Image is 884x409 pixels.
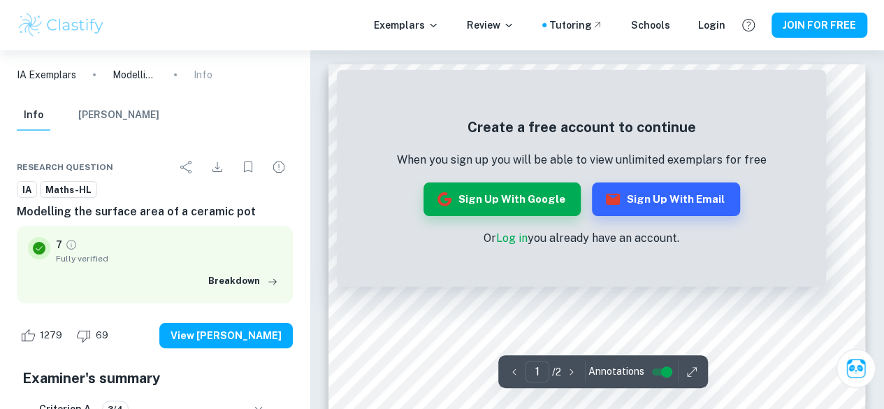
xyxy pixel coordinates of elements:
div: Report issue [265,153,293,181]
h6: Modelling the surface area of a ceramic pot [17,203,293,220]
button: Sign up with Email [592,182,740,216]
a: IA [17,181,37,199]
div: Share [173,153,201,181]
p: Exemplars [374,17,439,33]
span: Annotations [588,364,644,379]
button: View [PERSON_NAME] [159,323,293,348]
div: Dislike [73,324,116,347]
p: Review [467,17,514,33]
a: Grade fully verified [65,238,78,251]
a: Tutoring [549,17,603,33]
img: Clastify logo [17,11,106,39]
p: Modelling the surface area of a ceramic pot [113,67,157,82]
p: / 2 [552,364,561,380]
p: When you sign up you will be able to view unlimited exemplars for free [397,152,767,168]
a: Log in [496,231,528,245]
span: 69 [88,329,116,343]
p: 7 [56,237,62,252]
p: Info [194,67,212,82]
button: Info [17,100,50,131]
button: Help and Feedback [737,13,760,37]
span: Research question [17,161,113,173]
h5: Create a free account to continue [397,117,767,138]
button: Breakdown [205,271,282,292]
div: Like [17,324,70,347]
a: IA Exemplars [17,67,76,82]
span: IA [17,183,36,197]
h5: Examiner's summary [22,368,287,389]
span: Fully verified [56,252,282,265]
a: Login [698,17,725,33]
button: Ask Clai [836,349,876,388]
a: Maths-HL [40,181,97,199]
button: [PERSON_NAME] [78,100,159,131]
div: Download [203,153,231,181]
span: 1279 [32,329,70,343]
div: Bookmark [234,153,262,181]
button: JOIN FOR FREE [771,13,867,38]
button: Sign up with Google [423,182,581,216]
span: Maths-HL [41,183,96,197]
p: Or you already have an account. [397,230,767,247]
a: Schools [631,17,670,33]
